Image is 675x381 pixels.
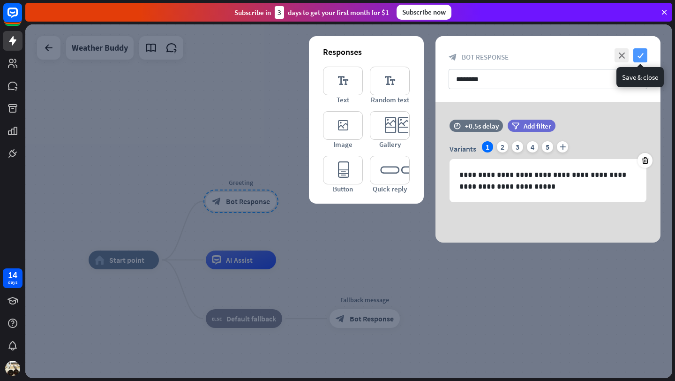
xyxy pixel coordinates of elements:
[524,122,551,130] span: Add filter
[450,144,476,153] span: Variants
[449,53,457,61] i: block_bot_response
[512,122,519,130] i: filter
[497,141,508,152] div: 2
[542,141,553,152] div: 5
[234,6,389,19] div: Subscribe in days to get your first month for $1
[462,53,509,61] span: Bot Response
[615,48,629,62] i: close
[8,271,17,279] div: 14
[397,5,451,20] div: Subscribe now
[633,48,647,62] i: check
[3,268,22,288] a: 14 days
[454,122,461,129] i: time
[7,4,36,32] button: Open LiveChat chat widget
[465,122,499,130] div: +0.5s delay
[482,141,493,152] div: 1
[527,141,538,152] div: 4
[512,141,523,152] div: 3
[557,141,568,152] i: plus
[8,279,17,286] div: days
[275,6,284,19] div: 3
